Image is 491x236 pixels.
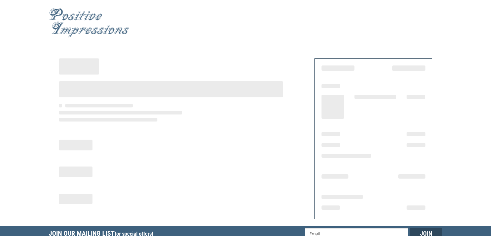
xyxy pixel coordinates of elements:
[49,8,129,38] img: Positive Impressions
